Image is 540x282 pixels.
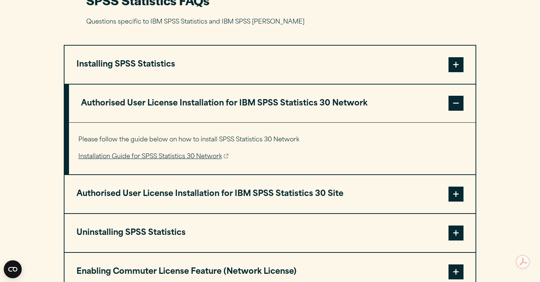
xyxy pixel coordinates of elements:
a: Installation Guide for SPSS Statistics 30 Network [78,151,228,162]
div: Authorised User License Installation for IBM SPSS Statistics 30 Network [69,122,475,174]
p: Please follow the guide below on how to install SPSS Statistics 30 Network [78,135,466,145]
p: Questions specific to IBM SPSS Statistics and IBM SPSS [PERSON_NAME] [86,17,454,28]
button: Authorised User License Installation for IBM SPSS Statistics 30 Site [64,175,475,213]
button: Uninstalling SPSS Statistics [64,214,475,252]
button: Authorised User License Installation for IBM SPSS Statistics 30 Network [69,85,475,123]
button: Open CMP widget [4,260,22,278]
button: Installing SPSS Statistics [64,46,475,84]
